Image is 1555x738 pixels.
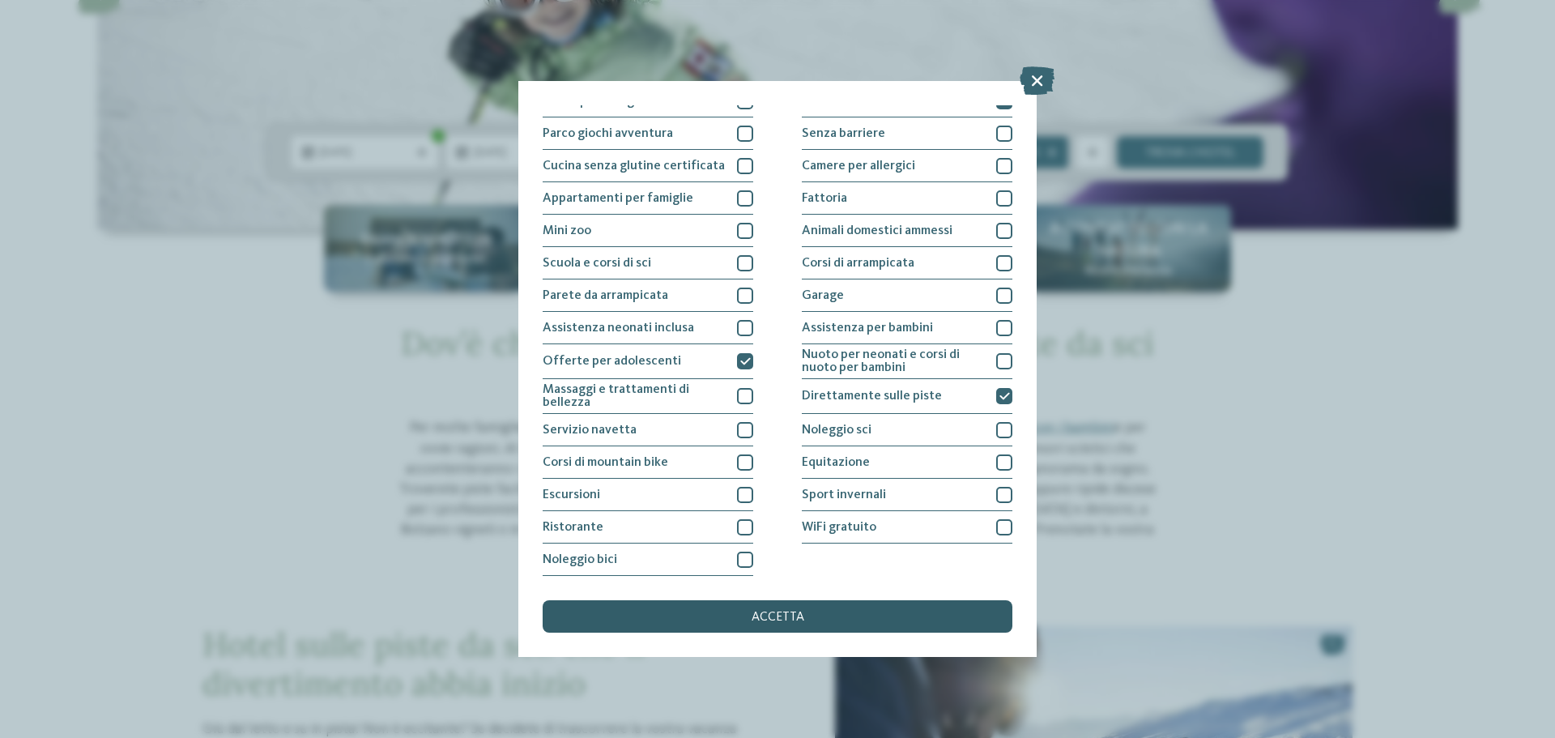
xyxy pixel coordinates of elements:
span: Garage [802,289,844,302]
span: Nuoto per neonati e corsi di nuoto per bambini [802,348,984,374]
span: Equitazione [802,456,870,469]
span: Senza barriere [802,127,885,140]
span: WiFi gratuito [802,521,876,534]
span: Noleggio bici [543,553,617,566]
span: Corsi di arrampicata [802,257,914,270]
span: Assistenza per bambini [802,322,933,335]
span: Assistenza neonati inclusa [543,322,694,335]
span: Noleggio sci [802,424,871,437]
span: accetta [752,611,804,624]
span: Fattoria [802,192,847,205]
span: Mini zoo [543,224,591,237]
span: Camere per allergici [802,160,915,173]
span: Animali domestici ammessi [802,224,952,237]
span: Offerte per adolescenti [543,355,681,368]
span: Direttamente sulle piste [802,390,942,403]
span: Escursioni [543,488,600,501]
span: Scuola e corsi di sci [543,257,651,270]
span: Sport invernali [802,488,886,501]
span: Cucina senza glutine certificata [543,160,725,173]
span: Massaggi e trattamenti di bellezza [543,383,725,409]
span: Appartamenti per famiglie [543,192,693,205]
span: Servizio navetta [543,424,637,437]
span: Ristorante [543,521,603,534]
span: Parete da arrampicata [543,289,668,302]
span: Corsi di mountain bike [543,456,668,469]
span: Parco giochi avventura [543,127,673,140]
